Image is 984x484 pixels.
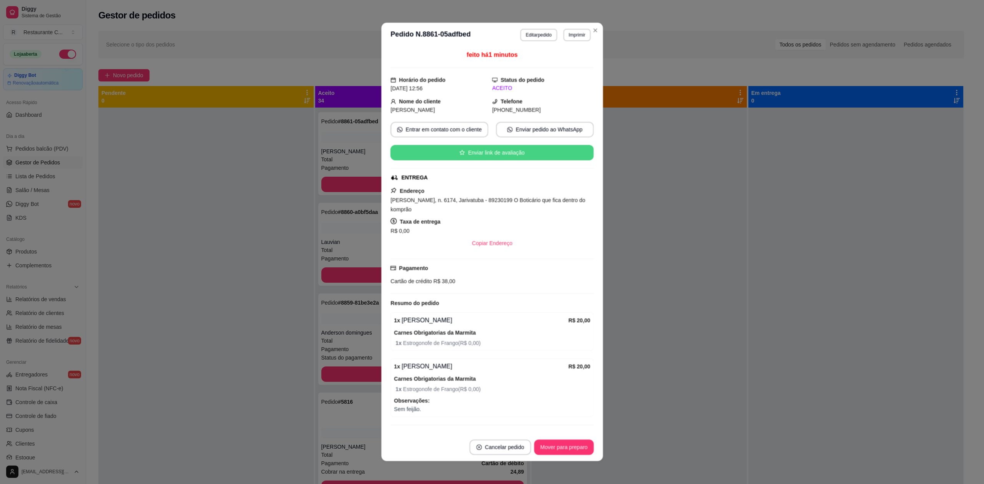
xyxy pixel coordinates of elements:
[391,122,488,138] button: whats-appEntrar em contato com o cliente
[465,235,518,251] button: Copiar Endereço
[399,265,428,271] strong: Pagamento
[568,363,590,370] strong: R$ 20,00
[394,330,476,336] strong: Carnes Obrigatorias da Marmita
[394,362,568,371] div: [PERSON_NAME]
[391,99,396,104] span: user
[399,99,440,105] strong: Nome do cliente
[492,85,593,93] div: ACEITO
[396,339,590,347] span: Estrogonofe de Frango ( R$ 0,00 )
[391,278,432,284] span: Cartão de crédito
[432,278,455,284] span: R$ 38,00
[391,300,439,306] strong: Resumo do pedido
[459,150,465,156] span: star
[589,24,601,36] button: Close
[391,29,470,41] h3: Pedido N. 8861-05adfbed
[397,127,402,133] span: whats-app
[400,219,440,225] strong: Taxa de entrega
[396,385,590,393] span: Estrogonofe de Frango ( R$ 0,00 )
[568,317,590,323] strong: R$ 20,00
[391,265,396,271] span: credit-card
[394,398,430,404] strong: Observações:
[394,376,476,382] strong: Carnes Obrigatorias da Marmita
[500,77,544,83] strong: Status do pedido
[520,29,557,41] button: Editarpedido
[391,86,422,92] span: [DATE] 12:56
[391,218,397,224] span: dollar
[492,99,497,104] span: phone
[399,77,445,83] strong: Horário do pedido
[394,317,400,323] strong: 1 x
[396,386,403,392] strong: 1 x
[492,107,540,113] span: [PHONE_NUMBER]
[467,51,518,58] span: feito há 1 minutos
[500,99,522,105] strong: Telefone
[391,197,585,212] span: [PERSON_NAME], n. 6174, Jarivatuba - 89230199 O Boticário que fica dentro do komprão
[496,122,593,138] button: whats-appEnviar pedido ao WhatsApp
[476,445,482,450] span: close-circle
[391,77,396,83] span: calendar
[394,316,568,325] div: [PERSON_NAME]
[492,77,497,83] span: desktop
[394,405,590,413] span: Sem feijão.
[572,430,593,439] span: R$ 40,00
[391,187,397,194] span: pushpin
[391,107,435,113] span: [PERSON_NAME]
[391,228,409,234] span: R$ 0,00
[534,440,593,455] button: Mover para preparo
[394,363,400,370] strong: 1 x
[563,29,590,41] button: Imprimir
[396,340,403,346] strong: 1 x
[400,188,424,194] strong: Endereço
[401,174,428,182] div: ENTREGA
[391,145,594,161] button: starEnviar link de avaliação
[469,440,531,455] button: close-circleCancelar pedido
[507,127,512,133] span: whats-app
